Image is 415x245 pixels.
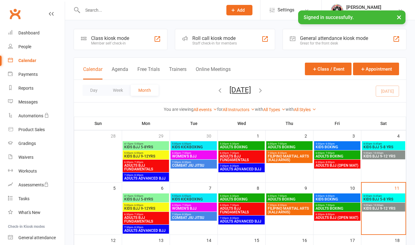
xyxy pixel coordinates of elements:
[18,99,38,104] div: Messages
[18,182,49,187] div: Assessments
[124,174,168,177] span: 7:30pm
[91,41,129,45] div: Member self check-in
[18,127,45,132] div: Product Sales
[181,195,191,197] span: - 6:00pm
[346,10,398,16] div: MITREVSKI MARTIAL ARTS
[325,213,335,216] span: - 8:00pm
[124,213,168,216] span: 6:30pm
[218,117,266,130] th: Wed
[363,142,404,145] span: 8:00am
[81,6,218,14] input: Search...
[8,231,65,245] a: General attendance kiosk mode
[315,197,359,201] span: KIDS BOXING
[220,220,263,223] span: ADULTS ADVANCED BJJ
[133,213,143,216] span: - 7:30pm
[18,86,33,91] div: Reports
[124,229,168,232] span: ADULTS ADVANCED BJJ
[8,137,65,150] a: Gradings
[220,152,263,154] span: 6:30pm
[181,204,191,207] span: - 7:30pm
[220,204,263,207] span: 6:30pm
[8,68,65,81] a: Payments
[122,117,170,130] th: Mon
[372,142,382,145] span: - 8:45am
[196,66,231,80] button: Online Meetings
[192,41,237,45] div: Staff check-in for members
[372,152,383,154] span: - 10:00am
[133,161,143,164] span: - 7:30pm
[277,152,287,154] span: - 8:30pm
[220,195,263,197] span: 5:30pm
[229,86,251,94] button: [DATE]
[111,130,122,141] div: 28
[170,117,218,130] th: Tue
[300,41,368,45] div: Great for the front desk
[133,204,143,207] span: - 6:00pm
[159,130,170,141] div: 29
[350,235,361,245] div: 17
[394,183,405,193] div: 11
[124,207,168,210] span: KIDS BJJ 9-12YRS
[363,197,404,201] span: KIDS BJJ 5-8 YRS
[124,204,168,207] span: 5:00pm
[181,161,191,164] span: - 8:30pm
[133,142,143,145] span: - 5:00pm
[300,35,368,41] div: General attendance kiosk mode
[8,26,65,40] a: Dashboard
[229,195,239,197] span: - 6:30pm
[363,154,404,158] span: KIDS BJJ 9-12 YRS
[395,235,406,245] div: 18
[18,196,29,201] div: Tasks
[220,167,263,171] span: ADULTS ADVANCED BJJ
[397,130,406,141] div: 4
[304,14,354,20] span: Signed in successfully.
[172,195,216,197] span: 5:00pm
[172,216,216,220] span: COMBAT JIU JITSU
[83,85,105,96] button: Day
[229,217,239,220] span: - 8:30pm
[325,195,335,197] span: - 6:00pm
[305,130,313,141] div: 2
[8,178,65,192] a: Assessments
[220,165,263,167] span: 7:30pm
[223,107,255,112] a: All Instructors
[105,85,131,96] button: Week
[8,206,65,220] a: What's New
[254,235,265,245] div: 15
[169,66,186,80] button: Trainers
[172,207,216,210] span: WOMEN'S BJJ
[18,72,38,77] div: Payments
[278,3,294,17] span: Settings
[83,66,102,80] button: Calendar
[133,195,143,197] span: - 5:00pm
[133,152,143,154] span: - 6:00pm
[172,204,216,207] span: 6:30pm
[124,161,168,164] span: 6:30pm
[229,142,239,145] span: - 6:30pm
[194,107,217,112] a: All events
[277,204,287,207] span: - 8:30pm
[172,213,216,216] span: 7:30pm
[18,235,56,240] div: General attendance
[363,152,404,154] span: 9:00am
[124,197,168,201] span: KIDS BJJ 5-8YRS
[267,152,311,154] span: 7:30pm
[18,30,40,35] div: Dashboard
[91,35,129,41] div: Class kiosk mode
[137,66,160,80] button: Free Trials
[315,142,359,145] span: 5:00pm
[18,169,37,173] div: Workouts
[172,145,216,149] span: KIDS KICKBOXING
[363,145,404,149] span: KIDS BJJ 5-8 YRS
[267,195,311,197] span: 6:00pm
[124,145,168,149] span: KIDS BJJ 5-8YRS
[226,5,252,15] button: Add
[286,107,294,112] strong: with
[124,195,168,197] span: 4:15pm
[8,150,65,164] a: Waivers
[164,107,194,112] strong: You are viewing
[267,142,311,145] span: 6:00pm
[363,207,404,210] span: KIDS BJJ 9-12 YRS
[124,177,168,180] span: ADULTS ADVANCED BJJ
[331,4,343,16] img: thumb_image1560256005.png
